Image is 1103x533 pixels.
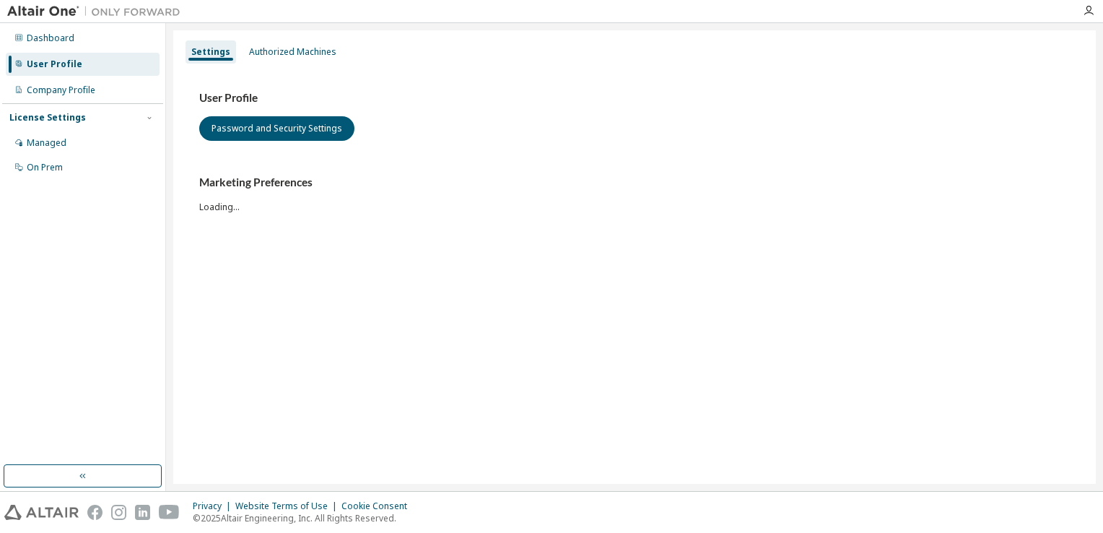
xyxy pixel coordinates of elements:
[191,46,230,58] div: Settings
[87,505,103,520] img: facebook.svg
[199,91,1070,105] h3: User Profile
[199,116,354,141] button: Password and Security Settings
[9,112,86,123] div: License Settings
[111,505,126,520] img: instagram.svg
[27,162,63,173] div: On Prem
[159,505,180,520] img: youtube.svg
[249,46,336,58] div: Authorized Machines
[199,175,1070,212] div: Loading...
[135,505,150,520] img: linkedin.svg
[193,500,235,512] div: Privacy
[4,505,79,520] img: altair_logo.svg
[7,4,188,19] img: Altair One
[341,500,416,512] div: Cookie Consent
[27,137,66,149] div: Managed
[235,500,341,512] div: Website Terms of Use
[193,512,416,524] p: © 2025 Altair Engineering, Inc. All Rights Reserved.
[199,175,1070,190] h3: Marketing Preferences
[27,84,95,96] div: Company Profile
[27,32,74,44] div: Dashboard
[27,58,82,70] div: User Profile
